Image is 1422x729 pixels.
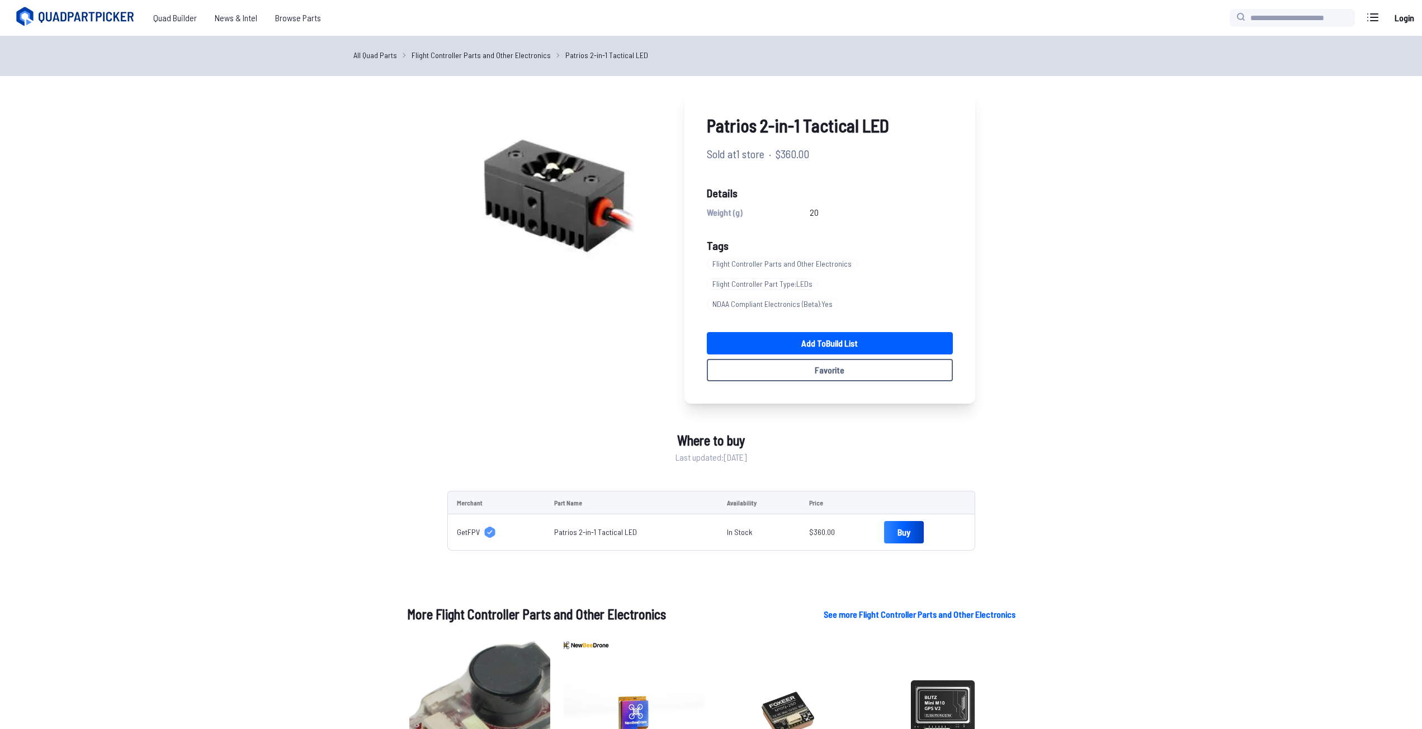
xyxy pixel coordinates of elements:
td: In Stock [718,514,800,551]
a: Login [1391,7,1418,29]
a: See more Flight Controller Parts and Other Electronics [824,608,1015,621]
td: Merchant [447,491,545,514]
span: Sold at 1 store [707,145,764,162]
a: Patrios 2-in-1 Tactical LED [565,49,648,61]
span: 20 [810,206,819,219]
span: Where to buy [677,430,745,451]
a: Flight Controller Parts and Other Electronics [707,254,862,274]
a: GetFPV [457,527,536,538]
a: Flight Controller Parts and Other Electronics [412,49,551,61]
a: Buy [884,521,924,543]
span: Last updated: [DATE] [675,451,747,464]
a: NDAA Compliant Electronics (Beta):Yes [707,294,843,314]
h1: More Flight Controller Parts and Other Electronics [407,604,806,624]
a: All Quad Parts [353,49,397,61]
td: $360.00 [800,514,875,551]
td: Availability [718,491,800,514]
td: Part Name [545,491,719,514]
button: Favorite [707,359,953,381]
span: Details [707,184,953,201]
a: News & Intel [206,7,266,29]
span: GetFPV [457,527,480,538]
a: Patrios 2-in-1 Tactical LED [554,527,637,537]
img: image [447,89,662,304]
span: NDAA Compliant Electronics (Beta) : Yes [707,299,838,310]
a: Browse Parts [266,7,330,29]
span: Flight Controller Part Type : LEDs [707,278,818,290]
span: $360.00 [776,145,809,162]
td: Price [800,491,875,514]
span: Patrios 2-in-1 Tactical LED [707,112,953,139]
a: Add toBuild List [707,332,953,354]
span: Tags [707,239,729,252]
span: Flight Controller Parts and Other Electronics [707,258,857,269]
a: Quad Builder [144,7,206,29]
a: Flight Controller Part Type:LEDs [707,274,823,294]
span: · [769,145,771,162]
span: Weight (g) [707,206,743,219]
